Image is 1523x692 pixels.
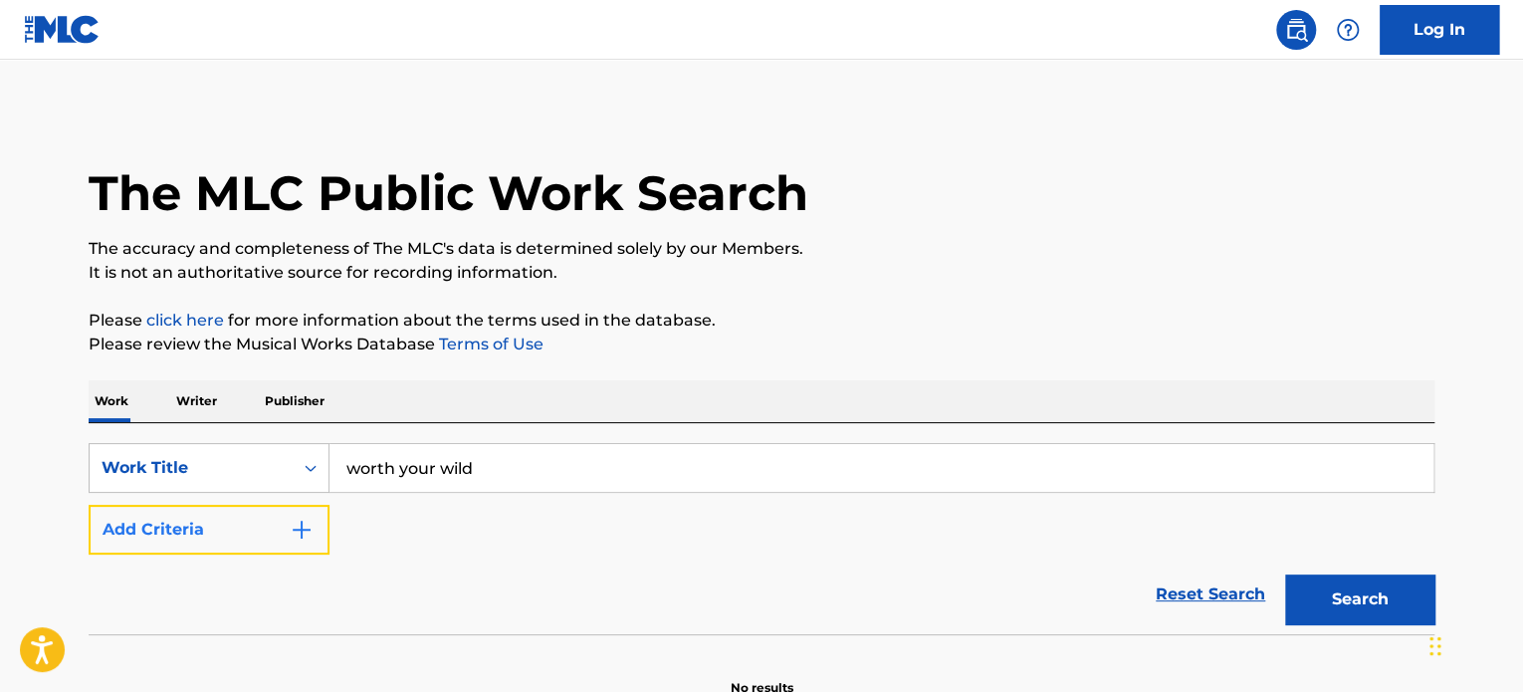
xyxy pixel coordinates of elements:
[89,443,1434,634] form: Search Form
[89,237,1434,261] p: The accuracy and completeness of The MLC's data is determined solely by our Members.
[290,518,314,542] img: 9d2ae6d4665cec9f34b9.svg
[24,15,101,44] img: MLC Logo
[146,311,224,330] a: click here
[89,309,1434,333] p: Please for more information about the terms used in the database.
[1328,10,1368,50] div: Help
[1380,5,1499,55] a: Log In
[170,380,223,422] p: Writer
[89,261,1434,285] p: It is not an authoritative source for recording information.
[1276,10,1316,50] a: Public Search
[89,505,329,555] button: Add Criteria
[1423,596,1523,692] iframe: Chat Widget
[435,335,544,353] a: Terms of Use
[1336,18,1360,42] img: help
[1285,575,1434,624] button: Search
[89,380,134,422] p: Work
[89,163,808,223] h1: The MLC Public Work Search
[102,456,281,480] div: Work Title
[1146,573,1275,616] a: Reset Search
[259,380,330,422] p: Publisher
[1429,616,1441,676] div: Drag
[1284,18,1308,42] img: search
[89,333,1434,356] p: Please review the Musical Works Database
